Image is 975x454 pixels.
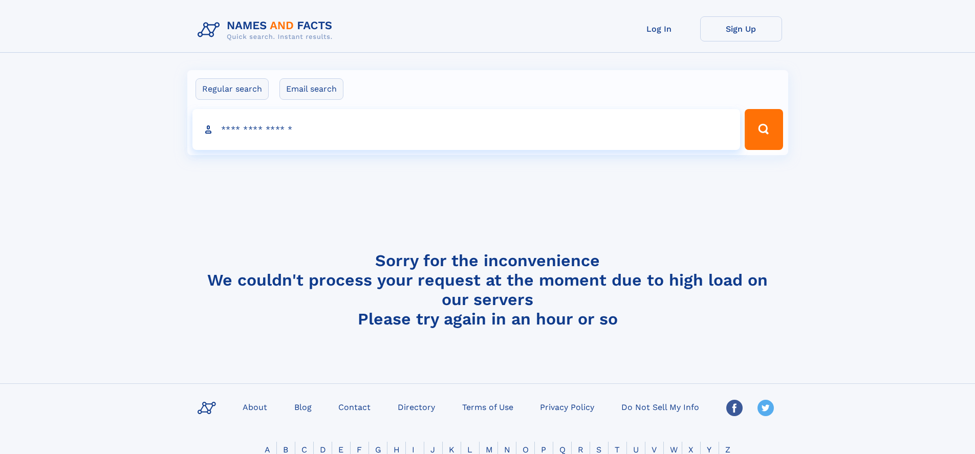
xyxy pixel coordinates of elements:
a: Blog [290,399,316,414]
a: Sign Up [700,16,782,41]
h4: Sorry for the inconvenience We couldn't process your request at the moment due to high load on ou... [193,251,782,329]
button: Search Button [745,109,783,150]
label: Email search [279,78,343,100]
a: Terms of Use [458,399,517,414]
a: About [239,399,271,414]
a: Log In [618,16,700,41]
input: search input [192,109,741,150]
label: Regular search [196,78,269,100]
a: Privacy Policy [536,399,598,414]
a: Do Not Sell My Info [617,399,703,414]
a: Contact [334,399,375,414]
img: Twitter [757,400,774,416]
img: Logo Names and Facts [193,16,341,44]
a: Directory [394,399,439,414]
img: Facebook [726,400,743,416]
